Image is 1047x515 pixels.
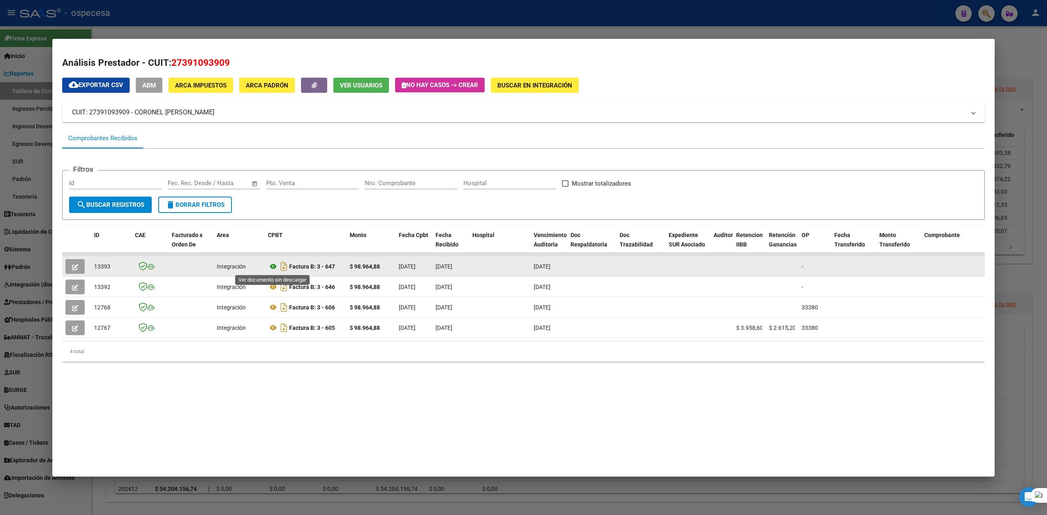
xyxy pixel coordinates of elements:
[217,325,246,331] span: Integración
[76,201,144,208] span: Buscar Registros
[94,263,110,270] span: 13393
[62,341,985,362] div: 4 total
[279,301,289,314] i: Descargar documento
[534,325,550,331] span: [DATE]
[798,226,831,262] datatable-header-cell: OP
[69,80,79,90] mat-icon: cloud_download
[769,325,796,331] span: $ 2.615,20
[239,78,295,93] button: ARCA Padrón
[158,197,232,213] button: Borrar Filtros
[136,78,162,93] button: ABM
[534,284,550,290] span: [DATE]
[436,304,452,311] span: [DATE]
[250,179,260,188] button: Open calendar
[472,232,494,238] span: Hospital
[665,226,710,262] datatable-header-cell: Expediente SUR Asociado
[94,232,99,238] span: ID
[213,226,265,262] datatable-header-cell: Area
[802,304,818,311] span: 33380
[802,263,803,270] span: -
[94,325,110,331] span: 12767
[769,232,797,248] span: Retención Ganancias
[571,232,607,248] span: Doc Respaldatoria
[279,280,289,293] i: Descargar documento
[350,304,380,311] strong: $ 98.964,88
[268,232,283,238] span: CPBT
[399,304,416,311] span: [DATE]
[669,232,705,248] span: Expediente SUR Asociado
[168,179,201,187] input: Fecha inicio
[436,284,452,290] span: [DATE]
[876,226,921,262] datatable-header-cell: Monto Transferido
[72,107,965,117] mat-panel-title: CUIT: 27391093909 - CORONEL [PERSON_NAME]
[94,284,110,290] span: 13392
[62,78,130,93] button: Exportar CSV
[491,78,579,93] button: Buscar en Integración
[436,232,458,248] span: Fecha Recibido
[166,201,225,208] span: Borrar Filtros
[289,263,335,270] strong: Factura B: 3 - 647
[436,263,452,270] span: [DATE]
[567,226,616,262] datatable-header-cell: Doc Respaldatoria
[91,226,132,262] datatable-header-cell: ID
[135,232,146,238] span: CAE
[402,81,478,89] span: No hay casos -> Crear
[340,82,382,89] span: Ver Usuarios
[217,263,246,270] span: Integración
[346,226,395,262] datatable-header-cell: Monto
[279,260,289,273] i: Descargar documento
[350,263,380,270] strong: $ 98.964,88
[69,164,97,175] h3: Filtros
[572,179,631,188] span: Mostrar totalizadores
[834,232,865,248] span: Fecha Transferido
[350,284,380,290] strong: $ 98.964,88
[279,321,289,334] i: Descargar documento
[68,134,137,143] div: Comprobantes Recibidos
[169,226,213,262] datatable-header-cell: Facturado x Orden De
[802,284,803,290] span: -
[736,325,763,331] span: $ 3.958,60
[399,325,416,331] span: [DATE]
[534,232,567,248] span: Vencimiento Auditoría
[69,81,123,89] span: Exportar CSV
[616,226,665,262] datatable-header-cell: Doc Trazabilidad
[132,226,169,262] datatable-header-cell: CAE
[350,325,380,331] strong: $ 98.964,88
[289,325,335,331] strong: Factura B: 3 - 605
[175,82,227,89] span: ARCA Impuestos
[395,78,485,92] button: No hay casos -> Crear
[350,232,366,238] span: Monto
[530,226,567,262] datatable-header-cell: Vencimiento Auditoría
[172,232,202,248] span: Facturado x Orden De
[714,232,738,238] span: Auditoria
[94,304,110,311] span: 12768
[62,103,985,122] mat-expansion-panel-header: CUIT: 27391093909 - CORONEL [PERSON_NAME]
[831,226,876,262] datatable-header-cell: Fecha Transferido
[217,304,246,311] span: Integración
[265,226,346,262] datatable-header-cell: CPBT
[1019,487,1039,507] div: Open Intercom Messenger
[921,226,995,262] datatable-header-cell: Comprobante
[432,226,469,262] datatable-header-cell: Fecha Recibido
[620,232,653,248] span: Doc Trazabilidad
[289,304,335,311] strong: Factura B: 3 - 606
[802,325,818,331] span: 33380
[710,226,733,262] datatable-header-cell: Auditoria
[802,232,809,238] span: OP
[217,232,229,238] span: Area
[169,78,233,93] button: ARCA Impuestos
[289,284,335,290] strong: Factura B: 3 - 646
[879,232,910,248] span: Monto Transferido
[208,179,248,187] input: Fecha fin
[217,284,246,290] span: Integración
[399,232,428,238] span: Fecha Cpbt
[469,226,530,262] datatable-header-cell: Hospital
[142,82,156,89] span: ABM
[399,284,416,290] span: [DATE]
[166,200,175,210] mat-icon: delete
[497,82,572,89] span: Buscar en Integración
[76,200,86,210] mat-icon: search
[399,263,416,270] span: [DATE]
[246,82,288,89] span: ARCA Padrón
[924,232,960,238] span: Comprobante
